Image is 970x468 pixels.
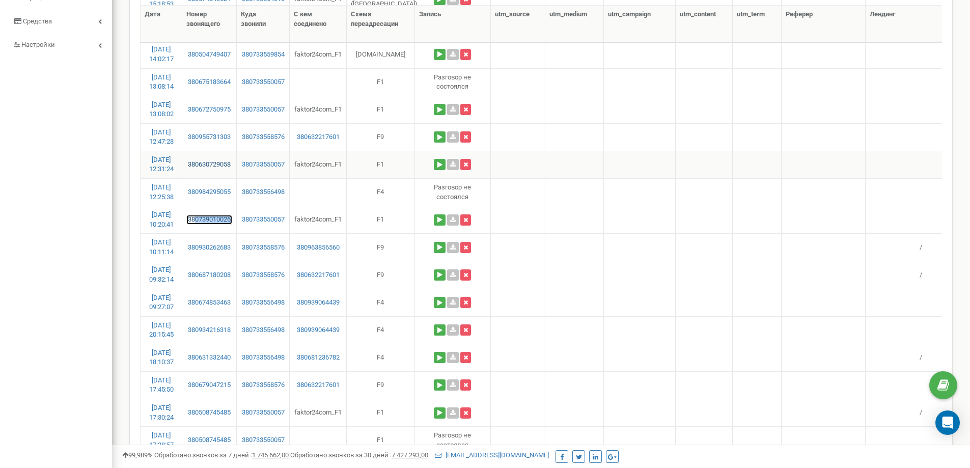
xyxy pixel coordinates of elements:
[347,206,415,233] td: F1
[241,298,286,308] a: 380733556498
[347,151,415,178] td: F1
[447,269,459,281] a: Скачать
[347,96,415,123] td: F1
[241,215,286,225] a: 380733550057
[347,123,415,151] td: F9
[122,451,153,459] span: 99,989%
[347,68,415,96] td: F1
[347,6,415,43] th: Схема переадресации
[920,408,922,416] span: /
[186,215,232,225] a: 380739010026
[182,6,236,43] th: Номер звонящего
[237,6,290,43] th: Куда звонили
[460,214,471,226] button: Удалить запись
[241,132,286,142] a: 380733558576
[290,6,347,43] th: С кем соединено
[347,261,415,288] td: F9
[149,294,174,311] a: [DATE] 09:27:07
[186,380,232,390] a: 380679047215
[186,298,232,308] a: 380674853463
[149,101,174,118] a: [DATE] 13:08:02
[290,40,347,68] td: faktor24com_F1
[460,324,471,336] button: Удалить запись
[447,352,459,363] a: Скачать
[149,238,174,256] a: [DATE] 10:11:14
[149,321,174,339] a: [DATE] 20:15:45
[186,132,232,142] a: 380955731303
[149,45,174,63] a: [DATE] 14:02:17
[415,426,491,454] td: Разговор не состоялся
[186,105,232,115] a: 380672750975
[447,379,459,391] a: Скачать
[149,266,174,283] a: [DATE] 09:32:14
[149,156,174,173] a: [DATE] 12:31:24
[241,270,286,280] a: 380733558576
[290,151,347,178] td: faktor24com_F1
[241,243,286,253] a: 380733558576
[241,353,286,363] a: 380733556498
[347,426,415,454] td: F1
[186,50,232,60] a: 380504749407
[186,77,232,87] a: 380675183664
[21,41,55,48] span: Настройки
[294,132,342,142] a: 380632217601
[186,187,232,197] a: 380984295055
[460,379,471,391] button: Удалить запись
[149,431,174,449] a: [DATE] 17:28:57
[186,353,232,363] a: 380631332440
[347,233,415,261] td: F9
[415,6,491,43] th: Запись
[23,17,52,25] span: Средства
[447,242,459,253] a: Скачать
[154,451,289,459] span: Обработано звонков за 7 дней :
[347,316,415,344] td: F4
[447,49,459,60] a: Скачать
[347,178,415,206] td: F4
[460,242,471,253] button: Удалить запись
[290,96,347,123] td: faktor24com_F1
[460,269,471,281] button: Удалить запись
[241,50,286,60] a: 380733559854
[920,353,922,361] span: /
[241,435,286,445] a: 380733550057
[392,451,428,459] u: 7 427 293,00
[149,128,174,146] a: [DATE] 12:47:28
[294,353,342,363] a: 380681236782
[435,451,549,459] a: [EMAIL_ADDRESS][DOMAIN_NAME]
[241,408,286,418] a: 380733550057
[447,407,459,419] a: Скачать
[447,297,459,308] a: Скачать
[294,270,342,280] a: 380632217601
[447,104,459,115] a: Скачать
[294,243,342,253] a: 380963856560
[347,40,415,68] td: [DOMAIN_NAME]
[186,160,232,170] a: 380630729058
[149,349,174,366] a: [DATE] 18:10:37
[241,105,286,115] a: 380733550057
[447,131,459,143] a: Скачать
[460,131,471,143] button: Удалить запись
[149,376,174,394] a: [DATE] 17:45:50
[241,187,286,197] a: 380733556498
[460,407,471,419] button: Удалить запись
[491,6,545,43] th: utm_source
[241,380,286,390] a: 380733558576
[294,380,342,390] a: 380632217601
[460,159,471,170] button: Удалить запись
[141,6,182,43] th: Дата
[935,410,960,435] div: Open Intercom Messenger
[149,183,174,201] a: [DATE] 12:25:38
[347,344,415,371] td: F4
[447,159,459,170] a: Скачать
[460,49,471,60] button: Удалить запись
[241,325,286,335] a: 380733556498
[186,243,232,253] a: 380930262683
[460,297,471,308] button: Удалить запись
[149,211,174,228] a: [DATE] 10:20:41
[545,6,604,43] th: utm_medium
[920,243,922,251] span: /
[290,399,347,426] td: faktor24com_F1
[604,6,676,43] th: utm_campaign
[241,160,286,170] a: 380733550057
[733,6,781,43] th: utm_term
